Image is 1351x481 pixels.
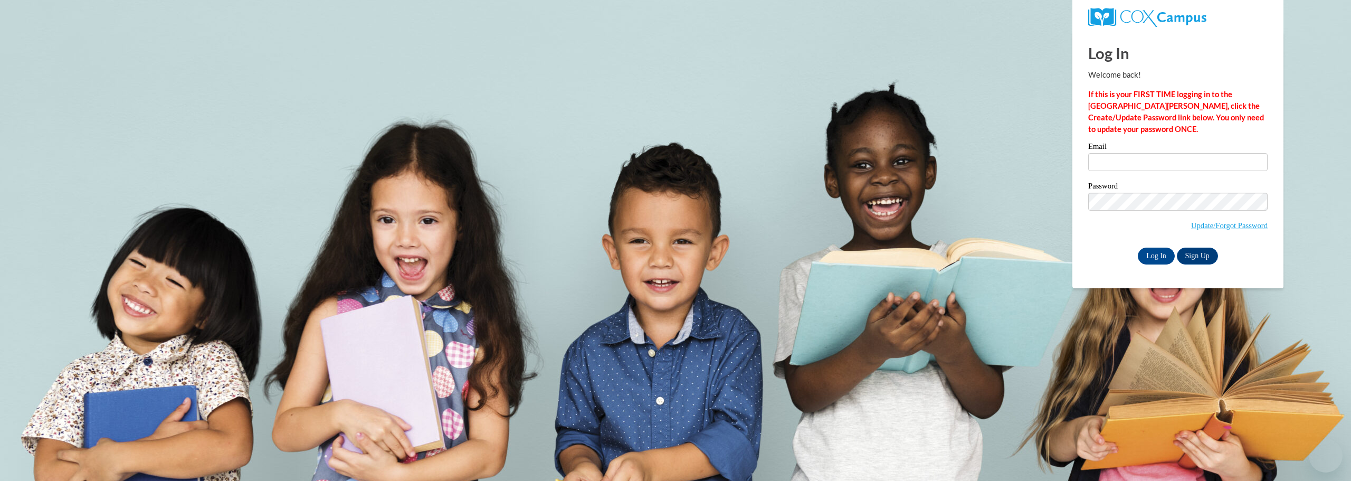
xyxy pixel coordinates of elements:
iframe: Button to launch messaging window [1309,439,1343,473]
h1: Log In [1088,42,1268,64]
a: Update/Forgot Password [1191,221,1268,230]
label: Email [1088,143,1268,153]
input: Log In [1138,248,1175,265]
p: Welcome back! [1088,69,1268,81]
img: COX Campus [1088,8,1206,27]
strong: If this is your FIRST TIME logging in to the [GEOGRAPHIC_DATA][PERSON_NAME], click the Create/Upd... [1088,90,1264,134]
label: Password [1088,182,1268,193]
a: Sign Up [1177,248,1218,265]
a: COX Campus [1088,8,1268,27]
